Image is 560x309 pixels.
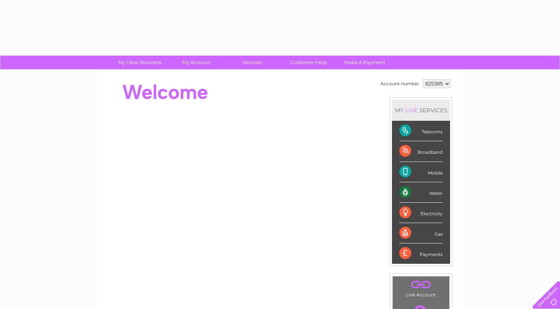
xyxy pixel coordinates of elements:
div: Water [399,182,443,203]
a: Services [222,56,283,69]
div: Telecoms [399,121,443,141]
a: Customer Help [278,56,339,69]
div: Electricity [399,203,443,223]
div: Broadband [399,141,443,162]
a: My Account [165,56,227,69]
div: Payments [399,243,443,263]
a: Make A Payment [334,56,395,69]
a: My Clear Business [109,56,170,69]
td: Account number [379,77,421,90]
div: Mobile [399,162,443,182]
a: . [395,278,447,291]
div: Gas [399,223,443,243]
td: Link Account [392,276,450,299]
div: LIVE [404,107,419,114]
div: MY SERVICES [392,100,450,121]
